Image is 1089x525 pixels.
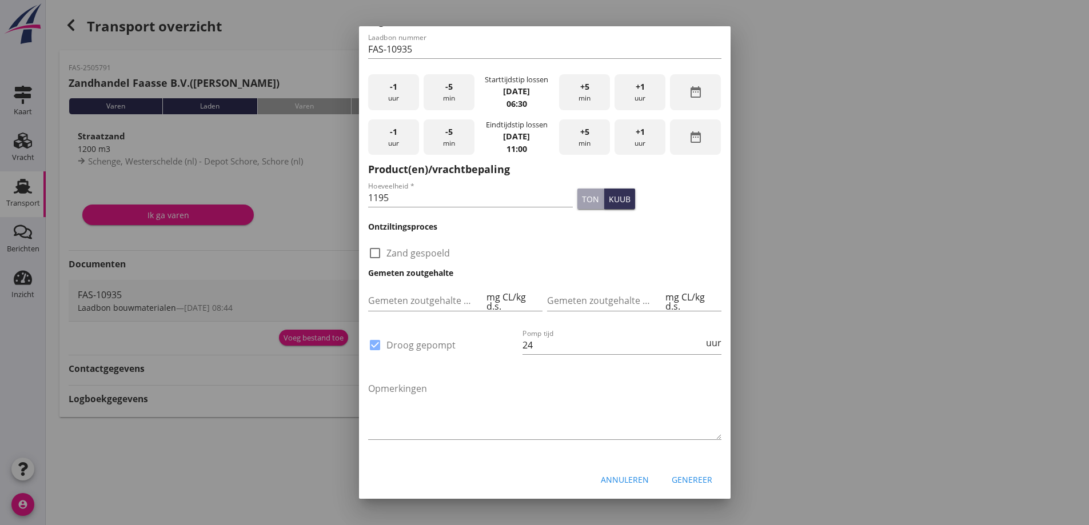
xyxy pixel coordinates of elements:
[577,189,604,209] button: ton
[604,189,635,209] button: kuub
[636,81,645,93] span: +1
[485,74,548,85] div: Starttijdstip lossen
[368,40,721,58] input: Laadbon nummer
[580,126,589,138] span: +5
[484,292,542,311] div: mg CL/kg d.s.
[486,119,548,130] div: Eindtijdstip lossen
[368,221,721,233] h3: Ontziltingsproces
[386,339,456,351] label: Droog gepompt
[386,247,450,259] label: Zand gespoeld
[503,86,530,97] strong: [DATE]
[559,119,610,155] div: min
[704,338,721,347] div: uur
[615,74,665,110] div: uur
[368,379,721,439] textarea: Opmerkingen
[368,291,485,310] input: Gemeten zoutgehalte voorbeun
[522,336,704,354] input: Pomp tijd
[368,162,721,177] h2: Product(en)/vrachtbepaling
[445,126,453,138] span: -5
[390,126,397,138] span: -1
[445,81,453,93] span: -5
[689,85,703,99] i: date_range
[503,131,530,142] strong: [DATE]
[592,469,658,490] button: Annuleren
[601,474,649,486] div: Annuleren
[615,119,665,155] div: uur
[636,126,645,138] span: +1
[368,267,721,279] h3: Gemeten zoutgehalte
[609,193,631,205] div: kuub
[582,193,599,205] div: ton
[506,143,527,154] strong: 11:00
[506,98,527,109] strong: 06:30
[424,74,474,110] div: min
[689,130,703,144] i: date_range
[580,81,589,93] span: +5
[368,189,573,207] input: Hoeveelheid *
[390,81,397,93] span: -1
[672,474,712,486] div: Genereer
[424,119,474,155] div: min
[368,74,419,110] div: uur
[663,469,721,490] button: Genereer
[368,119,419,155] div: uur
[547,291,664,310] input: Gemeten zoutgehalte achterbeun
[559,74,610,110] div: min
[663,292,721,311] div: mg CL/kg d.s.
